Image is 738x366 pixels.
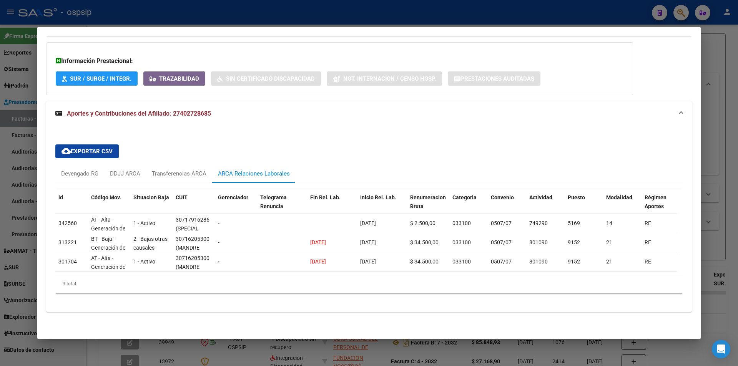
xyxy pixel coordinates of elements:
[143,71,205,86] button: Trazabilidad
[606,220,612,226] span: 14
[452,258,471,265] span: 033100
[88,189,130,223] datatable-header-cell: Código Mov.
[226,75,315,82] span: Sin Certificado Discapacidad
[360,220,376,226] span: [DATE]
[55,144,119,158] button: Exportar CSV
[56,71,138,86] button: SUR / SURGE / INTEGR.
[55,274,683,293] div: 3 total
[410,258,439,265] span: $ 34.500,00
[211,71,321,86] button: Sin Certificado Discapacidad
[712,340,730,358] div: Open Intercom Messenger
[310,258,326,265] span: [DATE]
[176,215,209,224] div: 30717916286
[568,258,580,265] span: 9152
[176,254,209,263] div: 30716205300
[260,194,287,209] span: Telegrama Renuncia
[568,220,580,226] span: 5169
[61,169,98,178] div: Devengado RG
[91,194,121,200] span: Código Mov.
[133,258,155,265] span: 1 - Activo
[176,245,199,260] span: (MANDRE S.A.)
[491,220,512,226] span: 0507/07
[55,189,88,223] datatable-header-cell: id
[645,239,651,245] span: RE
[448,71,540,86] button: Prestaciones Auditadas
[176,194,188,200] span: CUIT
[526,189,565,223] datatable-header-cell: Actividad
[70,75,131,82] span: SUR / SURGE / INTEGR.
[568,239,580,245] span: 9152
[606,194,632,200] span: Modalidad
[327,71,442,86] button: Not. Internacion / Censo Hosp.
[133,194,169,200] span: Situacion Baja
[133,220,155,226] span: 1 - Activo
[159,75,199,82] span: Trazabilidad
[130,189,173,223] datatable-header-cell: Situacion Baja
[58,194,63,200] span: id
[360,194,396,200] span: Inicio Rel. Lab.
[407,189,449,223] datatable-header-cell: Renumeracion Bruta
[215,189,257,223] datatable-header-cell: Gerenciador
[133,236,168,251] span: 2 - Bajas otras causales
[176,225,212,249] span: (SPECIAL SECURITY S. A. S.)
[58,220,77,226] span: 342560
[452,194,477,200] span: Categoria
[218,239,219,245] span: -
[91,217,125,240] span: AT - Alta - Generación de clave
[410,220,435,226] span: $ 2.500,00
[91,236,125,260] span: BT - Baja - Generación de Clave
[61,146,71,156] mat-icon: cloud_download
[152,169,206,178] div: Transferencias ARCA
[645,220,651,226] span: RE
[410,194,446,209] span: Renumeracion Bruta
[491,239,512,245] span: 0507/07
[176,235,209,243] div: 30716205300
[606,239,612,245] span: 21
[46,126,692,312] div: Aportes y Contribuciones del Afiliado: 27402728685
[491,258,512,265] span: 0507/07
[218,258,219,265] span: -
[176,264,199,279] span: (MANDRE S.A.)
[645,258,651,265] span: RE
[173,189,215,223] datatable-header-cell: CUIT
[360,258,376,265] span: [DATE]
[529,220,548,226] span: 749290
[452,220,471,226] span: 033100
[529,194,552,200] span: Actividad
[257,189,307,223] datatable-header-cell: Telegrama Renuncia
[67,110,211,117] span: Aportes y Contribuciones del Afiliado: 27402728685
[410,239,439,245] span: $ 34.500,00
[488,189,526,223] datatable-header-cell: Convenio
[110,169,140,178] div: DDJJ ARCA
[61,148,113,155] span: Exportar CSV
[529,258,548,265] span: 801090
[568,194,585,200] span: Puesto
[603,189,642,223] datatable-header-cell: Modalidad
[46,101,692,126] mat-expansion-panel-header: Aportes y Contribuciones del Afiliado: 27402728685
[606,258,612,265] span: 21
[58,258,77,265] span: 301704
[357,189,407,223] datatable-header-cell: Inicio Rel. Lab.
[91,255,125,279] span: AT - Alta - Generación de clave
[491,194,514,200] span: Convenio
[642,189,680,223] datatable-header-cell: Régimen Aportes
[310,194,341,200] span: Fin Rel. Lab.
[343,75,436,82] span: Not. Internacion / Censo Hosp.
[360,239,376,245] span: [DATE]
[645,194,667,209] span: Régimen Aportes
[218,220,219,226] span: -
[218,169,290,178] div: ARCA Relaciones Laborales
[565,189,603,223] datatable-header-cell: Puesto
[58,239,77,245] span: 313221
[529,239,548,245] span: 801090
[307,189,357,223] datatable-header-cell: Fin Rel. Lab.
[449,189,488,223] datatable-header-cell: Categoria
[460,75,534,82] span: Prestaciones Auditadas
[452,239,471,245] span: 033100
[218,194,248,200] span: Gerenciador
[310,239,326,245] span: [DATE]
[56,56,623,66] h3: Información Prestacional:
